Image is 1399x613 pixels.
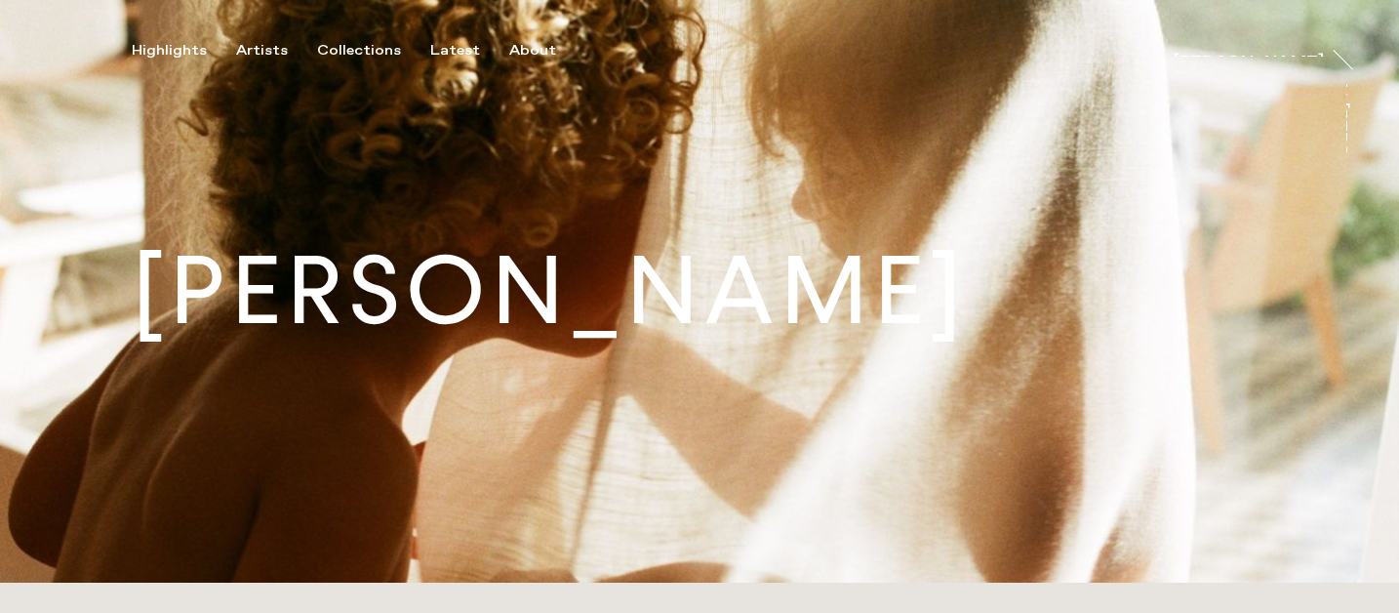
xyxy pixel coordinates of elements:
[132,244,968,339] h1: [PERSON_NAME]
[236,42,317,60] button: Artists
[317,42,430,60] button: Collections
[1333,79,1348,254] div: At [PERSON_NAME]
[236,42,288,60] div: Artists
[430,42,509,60] button: Latest
[430,42,480,60] div: Latest
[509,42,585,60] button: About
[1174,37,1324,57] a: [PERSON_NAME]
[1346,79,1366,159] a: At [PERSON_NAME]
[509,42,556,60] div: About
[132,42,236,60] button: Highlights
[132,42,207,60] div: Highlights
[317,42,401,60] div: Collections
[1174,55,1324,70] div: [PERSON_NAME]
